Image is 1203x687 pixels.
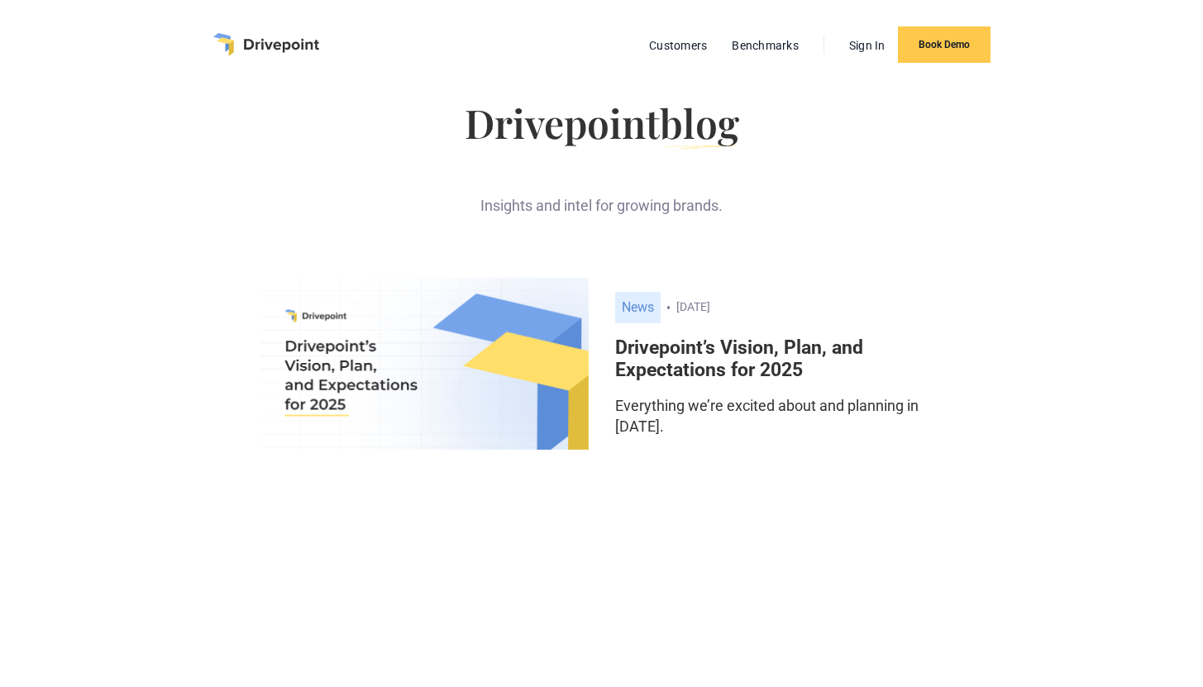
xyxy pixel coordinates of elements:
[615,395,943,437] p: Everything we’re excited about and planning in [DATE].
[615,292,943,437] a: News[DATE]Drivepoint’s Vision, Plan, and Expectations for 2025Everything we’re excited about and ...
[898,26,991,63] a: Book Demo
[641,35,715,56] a: Customers
[615,336,943,382] h6: Drivepoint’s Vision, Plan, and Expectations for 2025
[841,35,894,56] a: Sign In
[260,103,943,142] h1: Drivepoint
[615,292,661,323] div: News
[260,169,943,216] div: Insights and intel for growing brands.
[723,35,807,56] a: Benchmarks
[213,33,319,56] a: home
[676,300,943,314] div: [DATE]
[660,96,739,149] span: blog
